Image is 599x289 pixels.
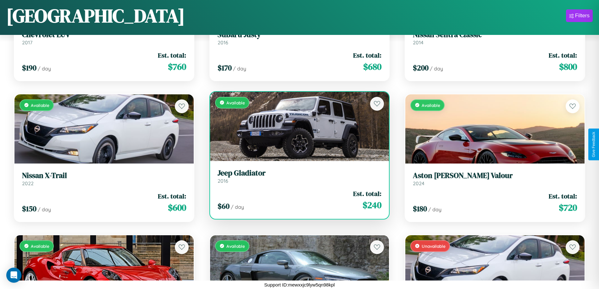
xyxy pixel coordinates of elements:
[22,171,186,180] h3: Nissan X-Trail
[158,192,186,201] span: Est. total:
[218,169,382,184] a: Jeep Gladiator2016
[353,51,381,60] span: Est. total:
[6,268,21,283] div: Open Intercom Messenger
[22,171,186,186] a: Nissan X-Trail2022
[363,199,381,211] span: $ 240
[218,63,232,73] span: $ 170
[363,60,381,73] span: $ 680
[413,203,427,214] span: $ 180
[566,9,593,22] button: Filters
[575,13,590,19] div: Filters
[591,132,596,157] div: Give Feedback
[158,51,186,60] span: Est. total:
[549,51,577,60] span: Est. total:
[22,30,186,39] h3: Chevrolet LUV
[218,30,382,46] a: Subaru Justy2016
[430,65,443,72] span: / day
[22,30,186,46] a: Chevrolet LUV2017
[38,206,51,213] span: / day
[31,243,49,249] span: Available
[559,201,577,214] span: $ 720
[22,203,36,214] span: $ 150
[413,171,577,186] a: Aston [PERSON_NAME] Valour2024
[422,243,446,249] span: Unavailable
[233,65,246,72] span: / day
[413,39,424,46] span: 2014
[226,243,245,249] span: Available
[231,204,244,210] span: / day
[31,103,49,108] span: Available
[22,63,36,73] span: $ 190
[428,206,441,213] span: / day
[168,60,186,73] span: $ 760
[422,103,440,108] span: Available
[413,63,429,73] span: $ 200
[559,60,577,73] span: $ 800
[22,180,34,186] span: 2022
[264,281,335,289] p: Support ID: mewxxjc9lyw5qn98kpl
[168,201,186,214] span: $ 600
[38,65,51,72] span: / day
[218,201,230,211] span: $ 60
[226,100,245,105] span: Available
[218,169,382,178] h3: Jeep Gladiator
[413,180,424,186] span: 2024
[218,30,382,39] h3: Subaru Justy
[413,171,577,180] h3: Aston [PERSON_NAME] Valour
[549,192,577,201] span: Est. total:
[6,3,185,29] h1: [GEOGRAPHIC_DATA]
[413,30,577,39] h3: Nissan Sentra Classic
[218,39,228,46] span: 2016
[413,30,577,46] a: Nissan Sentra Classic2014
[218,178,228,184] span: 2016
[22,39,32,46] span: 2017
[353,189,381,198] span: Est. total:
